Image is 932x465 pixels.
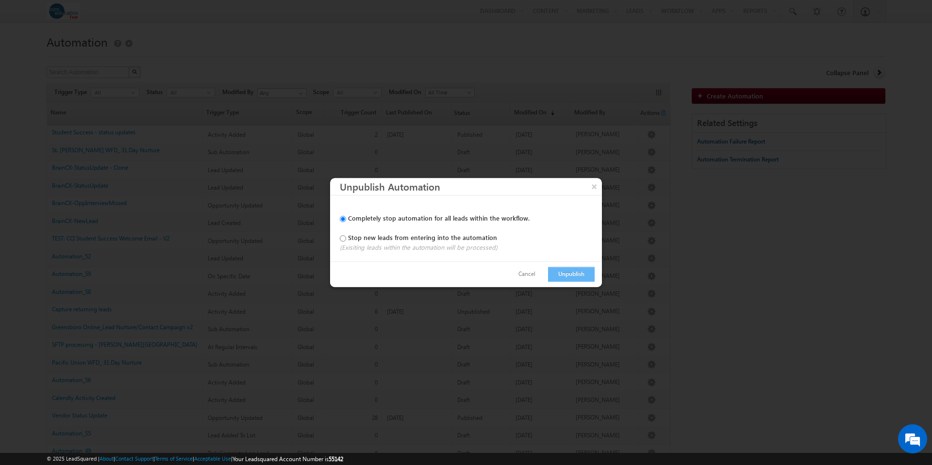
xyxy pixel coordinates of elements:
[132,299,176,312] em: Start Chat
[340,178,602,195] h3: Unpublish Automation
[340,243,595,252] label: (Exisiting leads within the automation will be processed)
[233,455,343,463] span: Your Leadsquared Account Number is
[348,214,530,222] label: Completely stop automation for all leads within the workflow.
[47,454,343,464] span: © 2025 LeadSquared | | | | |
[329,455,343,463] span: 55142
[586,178,602,195] button: ×
[155,455,193,462] a: Terms of Service
[548,267,595,282] button: Unpublish
[509,267,545,281] button: Cancel
[115,455,153,462] a: Contact Support
[100,455,114,462] a: About
[13,90,177,290] textarea: Type your message and hit 'Enter'
[17,51,41,64] img: d_60004797649_company_0_60004797649
[50,51,163,64] div: Chat with us now
[159,5,183,28] div: Minimize live chat window
[348,233,497,241] label: Stop new leads from entering into the automation
[194,455,231,462] a: Acceptable Use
